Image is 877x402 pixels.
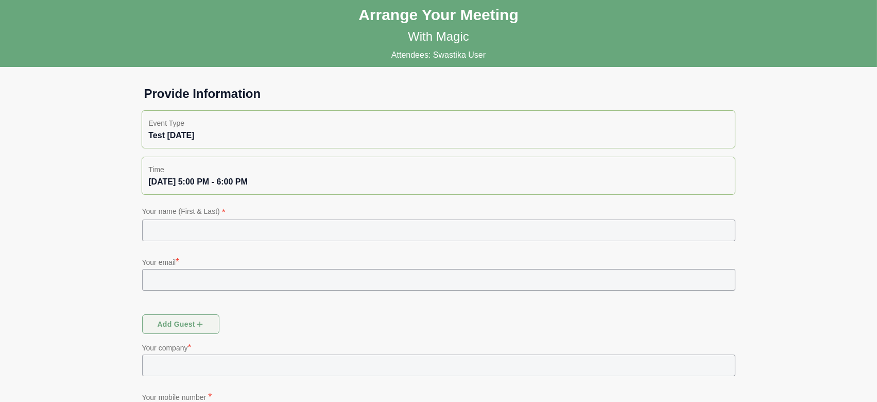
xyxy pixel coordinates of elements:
div: Test [DATE] [148,129,728,142]
p: Time [148,163,728,176]
p: Your name (First & Last) [142,205,735,220]
p: Your email [142,255,735,269]
span: Add guest [157,314,204,334]
p: With Magic [408,28,469,45]
h1: Provide Information [136,86,742,102]
p: Attendees: Swastika User [391,49,486,61]
div: [DATE] 5:00 PM - 6:00 PM [148,176,728,188]
button: Add guest [142,314,219,334]
p: Event Type [148,117,728,129]
p: Your company [142,340,735,355]
h1: Arrange Your Meeting [358,6,519,24]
